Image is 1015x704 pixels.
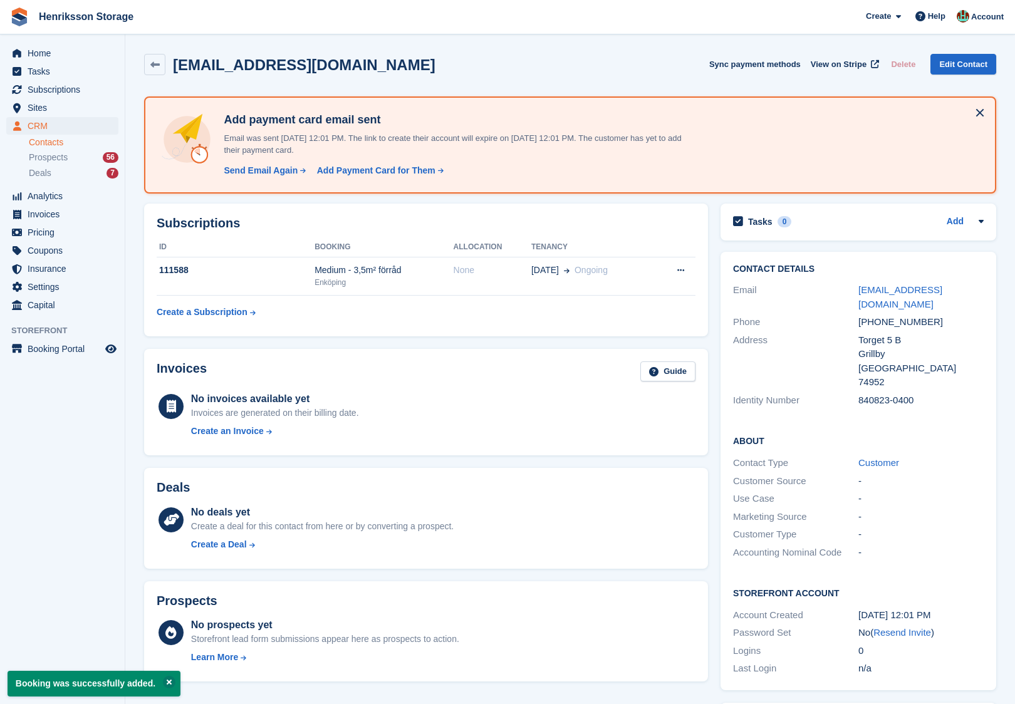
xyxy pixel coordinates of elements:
[870,627,934,638] span: ( )
[173,56,435,73] h2: [EMAIL_ADDRESS][DOMAIN_NAME]
[28,278,103,296] span: Settings
[6,278,118,296] a: menu
[886,54,920,75] button: Delete
[315,264,453,277] div: Medium - 3,5m² förråd
[191,651,238,664] div: Learn More
[733,264,984,274] h2: Contact Details
[157,361,207,382] h2: Invoices
[858,527,984,542] div: -
[28,44,103,62] span: Home
[29,137,118,148] a: Contacts
[733,315,858,329] div: Phone
[947,215,964,229] a: Add
[28,224,103,241] span: Pricing
[454,237,531,257] th: Allocation
[733,283,858,311] div: Email
[733,456,858,470] div: Contact Type
[709,54,801,75] button: Sync payment methods
[191,406,359,420] div: Invoices are generated on their billing date.
[11,324,125,337] span: Storefront
[191,538,454,551] a: Create a Deal
[454,264,531,277] div: None
[858,510,984,524] div: -
[29,167,51,179] span: Deals
[733,474,858,489] div: Customer Source
[191,633,459,646] div: Storefront lead form submissions appear here as prospects to action.
[733,586,984,599] h2: Storefront Account
[811,58,867,71] span: View on Stripe
[930,54,996,75] a: Edit Contact
[191,425,359,438] a: Create an Invoice
[28,205,103,223] span: Invoices
[160,113,214,166] img: add-payment-card-4dbda4983b697a7845d177d07a5d71e8a16f1ec00487972de202a45f1e8132f5.svg
[219,113,689,127] h4: Add payment card email sent
[6,260,118,277] a: menu
[191,538,247,551] div: Create a Deal
[858,284,942,309] a: [EMAIL_ADDRESS][DOMAIN_NAME]
[733,333,858,390] div: Address
[858,375,984,390] div: 74952
[733,661,858,676] div: Last Login
[8,671,180,696] p: Booking was successfully added.
[28,296,103,314] span: Capital
[858,457,899,468] a: Customer
[531,237,653,257] th: Tenancy
[531,264,559,277] span: [DATE]
[28,242,103,259] span: Coupons
[957,10,969,23] img: Isak Martinelle
[6,63,118,80] a: menu
[575,265,608,275] span: Ongoing
[6,81,118,98] a: menu
[191,391,359,406] div: No invoices available yet
[219,132,689,157] p: Email was sent [DATE] 12:01 PM. The link to create their account will expire on [DATE] 12:01 PM. ...
[6,187,118,205] a: menu
[29,151,118,164] a: Prospects 56
[157,216,695,230] h2: Subscriptions
[858,393,984,408] div: 840823-0400
[29,152,68,163] span: Prospects
[858,347,984,361] div: Grillby
[6,296,118,314] a: menu
[748,216,773,227] h2: Tasks
[858,644,984,658] div: 0
[733,644,858,658] div: Logins
[103,341,118,356] a: Preview store
[971,11,1004,23] span: Account
[733,492,858,506] div: Use Case
[315,237,453,257] th: Booking
[191,618,459,633] div: No prospects yet
[866,10,891,23] span: Create
[157,480,190,495] h2: Deals
[191,505,454,520] div: No deals yet
[858,608,984,623] div: [DATE] 12:01 PM
[312,164,445,177] a: Add Payment Card for Them
[157,594,217,608] h2: Prospects
[157,301,256,324] a: Create a Subscription
[157,264,315,277] div: 111588
[315,277,453,288] div: Enköping
[103,152,118,163] div: 56
[806,54,882,75] a: View on Stripe
[858,546,984,560] div: -
[733,434,984,447] h2: About
[733,510,858,524] div: Marketing Source
[858,333,984,348] div: Torget 5 B
[733,546,858,560] div: Accounting Nominal Code
[928,10,945,23] span: Help
[873,627,931,638] a: Resend Invite
[6,117,118,135] a: menu
[733,527,858,542] div: Customer Type
[6,44,118,62] a: menu
[157,306,247,319] div: Create a Subscription
[34,6,138,27] a: Henriksson Storage
[224,164,298,177] div: Send Email Again
[858,626,984,640] div: No
[28,187,103,205] span: Analytics
[858,361,984,376] div: [GEOGRAPHIC_DATA]
[778,216,792,227] div: 0
[191,425,264,438] div: Create an Invoice
[191,651,459,664] a: Learn More
[858,661,984,676] div: n/a
[6,99,118,116] a: menu
[10,8,29,26] img: stora-icon-8386f47178a22dfd0bd8f6a31ec36ba5ce8667c1dd55bd0f319d3a0aa187defe.svg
